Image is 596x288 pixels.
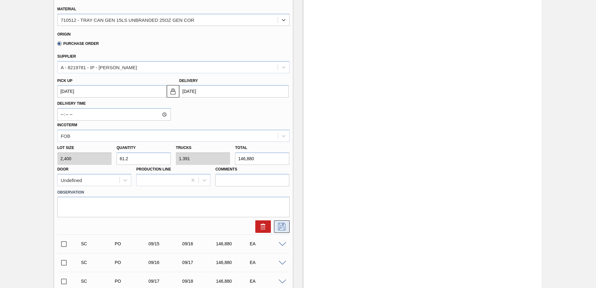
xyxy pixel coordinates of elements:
[61,133,70,138] div: FOB
[214,260,252,265] div: 146,880
[167,85,179,98] button: locked
[181,241,219,246] div: 09/16/2025
[79,260,117,265] div: Suggestion Created
[61,65,137,70] div: A - 8219781 - IP - [PERSON_NAME]
[248,260,286,265] div: EA
[248,279,286,284] div: EA
[214,279,252,284] div: 146,880
[57,167,69,171] label: Door
[136,167,171,171] label: Production Line
[252,220,271,233] div: Delete Suggestion
[79,241,117,246] div: Suggestion Created
[79,279,117,284] div: Suggestion Created
[176,146,191,150] label: Trucks
[214,241,252,246] div: 146,880
[215,165,290,174] label: Comments
[61,17,194,22] div: 710512 - TRAY CAN GEN 15LS UNBRANDED 25OZ GEN COR
[179,79,198,83] label: Delivery
[235,146,247,150] label: Total
[181,279,219,284] div: 09/18/2025
[57,123,77,127] label: Incoterm
[113,241,151,246] div: Purchase order
[147,279,185,284] div: 09/17/2025
[179,85,289,98] input: mm/dd/yyyy
[181,260,219,265] div: 09/17/2025
[113,260,151,265] div: Purchase order
[169,88,177,95] img: locked
[248,241,286,246] div: EA
[57,32,71,36] label: Origin
[147,260,185,265] div: 09/16/2025
[57,54,76,59] label: Supplier
[57,85,167,98] input: mm/dd/yyyy
[57,79,73,83] label: Pick up
[57,41,99,46] label: Purchase Order
[147,241,185,246] div: 09/15/2025
[57,7,76,11] label: Material
[57,188,290,197] label: Observation
[113,279,151,284] div: Purchase order
[61,177,82,183] div: Undefined
[271,220,290,233] div: Save Suggestion
[57,143,112,152] label: Lot size
[57,99,171,108] label: Delivery Time
[117,146,136,150] label: Quantity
